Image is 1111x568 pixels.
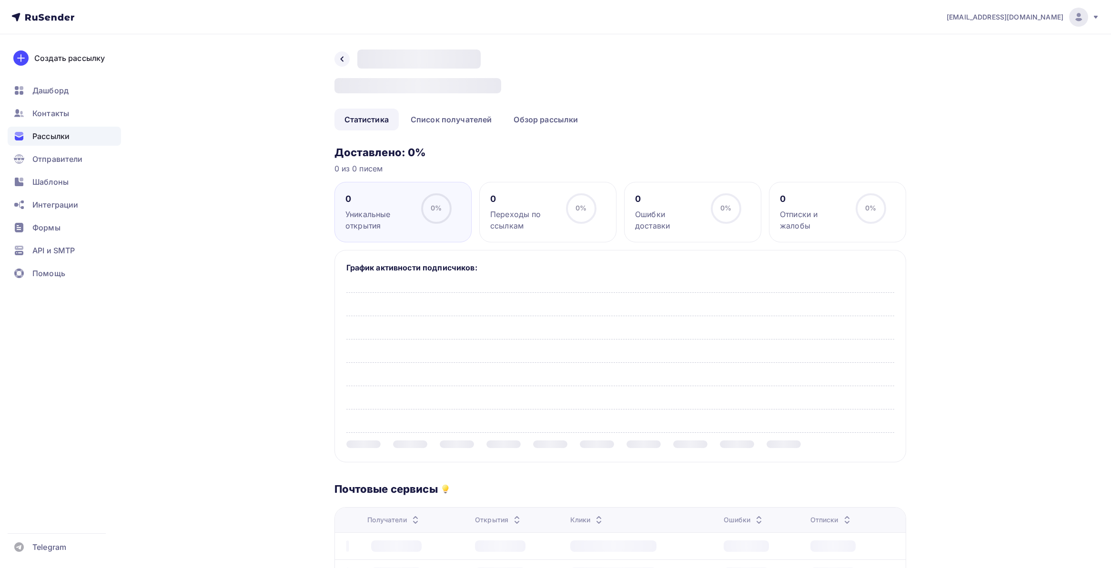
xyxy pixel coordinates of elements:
[780,209,847,231] div: Отписки и жалобы
[431,204,442,212] span: 0%
[504,109,588,130] a: Обзор рассылки
[32,130,70,142] span: Рассылки
[334,109,399,130] a: Статистика
[34,52,105,64] div: Создать рассылку
[32,541,66,553] span: Telegram
[576,204,586,212] span: 0%
[570,515,605,525] div: Клики
[346,262,894,273] h5: График активности подписчиков:
[8,127,121,146] a: Рассылки
[32,268,65,279] span: Помощь
[720,204,731,212] span: 0%
[32,199,78,210] span: Интеграции
[367,515,421,525] div: Получатели
[334,482,438,496] h3: Почтовые сервисы
[8,149,121,169] a: Отправители
[8,218,121,237] a: Формы
[947,8,1100,27] a: [EMAIL_ADDRESS][DOMAIN_NAME]
[32,153,83,165] span: Отправители
[724,515,765,525] div: Ошибки
[947,12,1063,22] span: [EMAIL_ADDRESS][DOMAIN_NAME]
[32,176,69,188] span: Шаблоны
[490,209,557,231] div: Переходы по ссылкам
[8,81,121,100] a: Дашборд
[334,146,906,159] h3: Доставлено: 0%
[490,193,557,205] div: 0
[334,163,906,174] div: 0 из 0 писем
[635,209,702,231] div: Ошибки доставки
[8,172,121,191] a: Шаблоны
[635,193,702,205] div: 0
[32,222,61,233] span: Формы
[780,193,847,205] div: 0
[345,209,413,231] div: Уникальные открытия
[32,85,69,96] span: Дашборд
[32,245,75,256] span: API и SMTP
[32,108,69,119] span: Контакты
[810,515,853,525] div: Отписки
[8,104,121,123] a: Контакты
[475,515,523,525] div: Открытия
[865,204,876,212] span: 0%
[345,193,413,205] div: 0
[401,109,502,130] a: Список получателей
